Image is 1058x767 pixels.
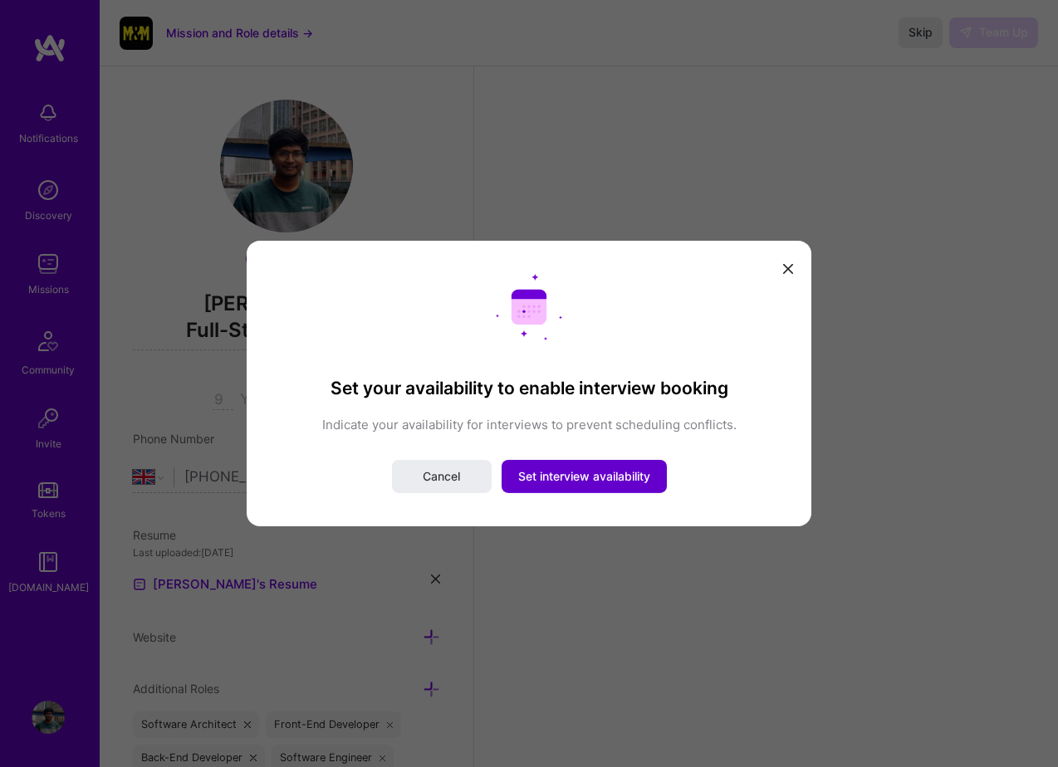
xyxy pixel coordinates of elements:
p: Indicate your availability for interviews to prevent scheduling conflicts. [280,416,778,433]
img: Calendar [496,274,562,340]
button: Cancel [392,460,492,493]
div: modal [247,241,811,526]
span: Cancel [423,468,460,485]
h3: Set your availability to enable interview booking [280,378,778,398]
button: Set interview availability [502,460,667,493]
i: icon Close [783,264,793,274]
span: Set interview availability [518,468,650,485]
